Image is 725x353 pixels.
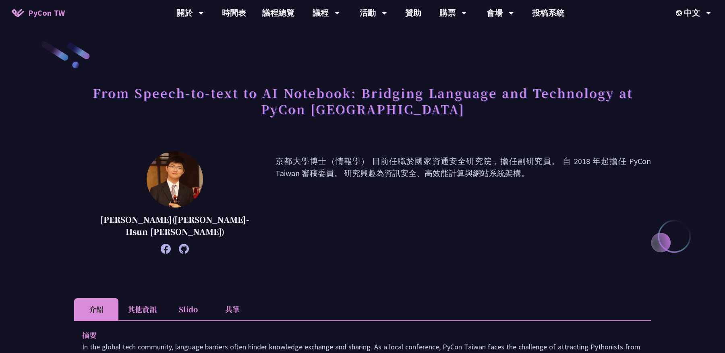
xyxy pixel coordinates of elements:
[210,298,255,320] li: 共筆
[28,7,65,19] span: PyCon TW
[676,10,684,16] img: Locale Icon
[4,3,73,23] a: PyCon TW
[147,151,203,208] img: 李昱勳 (Yu-Hsun Lee)
[12,9,24,17] img: Home icon of PyCon TW 2025
[275,155,651,250] p: 京都大學博士（情報學） 目前任職於國家資通安全研究院，擔任副研究員。 自 2018 年起擔任 PyCon Taiwan 審稿委員。 研究興趣為資訊安全、高效能計算與網站系統架構。
[74,298,118,320] li: 介紹
[74,81,651,121] h1: From Speech-to-text to AI Notebook: Bridging Language and Technology at PyCon [GEOGRAPHIC_DATA]
[94,214,255,238] p: [PERSON_NAME]([PERSON_NAME]-Hsun [PERSON_NAME])
[118,298,166,320] li: 其他資訊
[82,329,627,341] p: 摘要
[166,298,210,320] li: Slido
